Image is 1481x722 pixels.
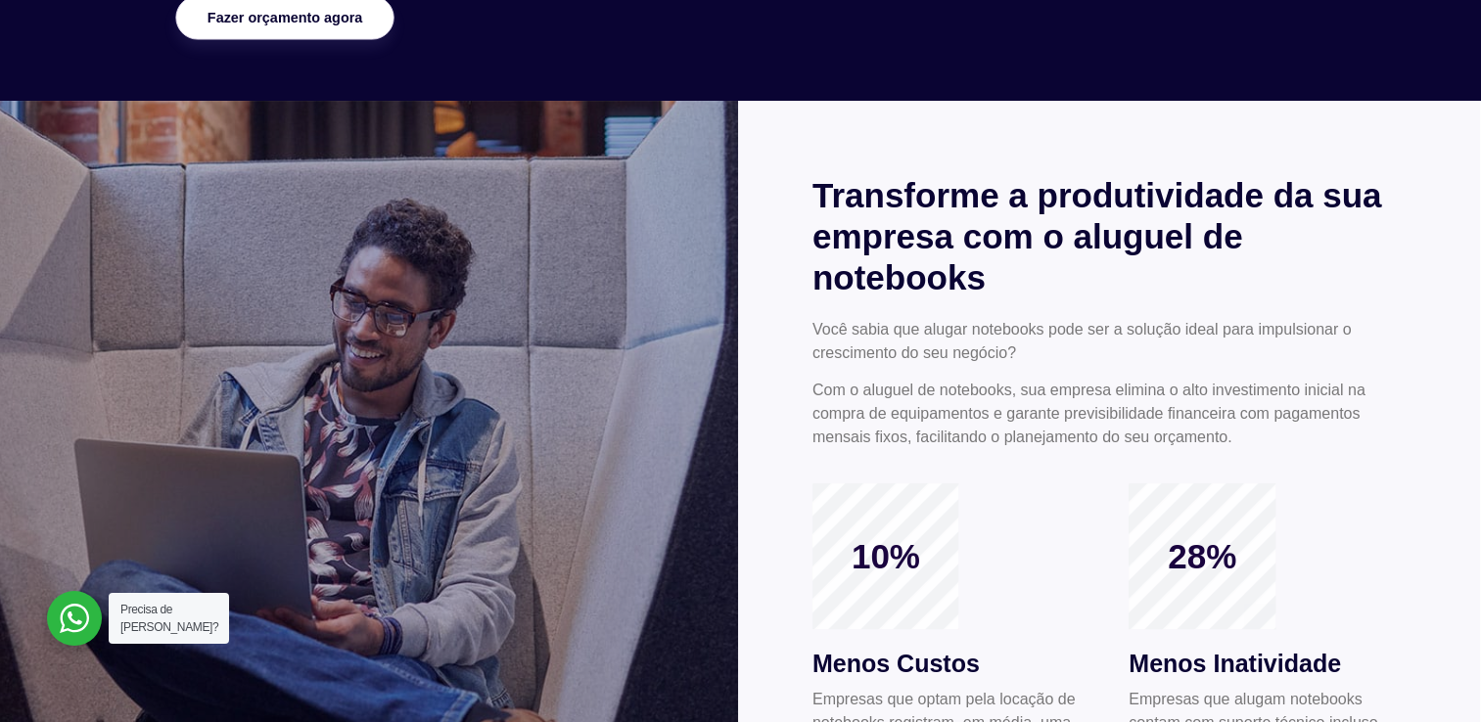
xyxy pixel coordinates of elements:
[812,318,1407,365] p: Você sabia que alugar notebooks pode ser a solução ideal para impulsionar o crescimento do seu ne...
[1129,536,1275,577] span: 28%
[1383,628,1481,722] iframe: Chat Widget
[207,11,361,24] span: Fazer orçamento agora
[812,536,959,577] span: 10%
[812,379,1407,449] p: Com o aluguel de notebooks, sua empresa elimina o alto investimento inicial na compra de equipame...
[812,175,1407,298] h2: Transforme a produtividade da sua empresa com o aluguel de notebooks
[812,646,1089,683] h3: Menos Custos
[1383,628,1481,722] div: Widget de chat
[120,603,218,634] span: Precisa de [PERSON_NAME]?
[1129,646,1406,683] h3: Menos Inatividade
